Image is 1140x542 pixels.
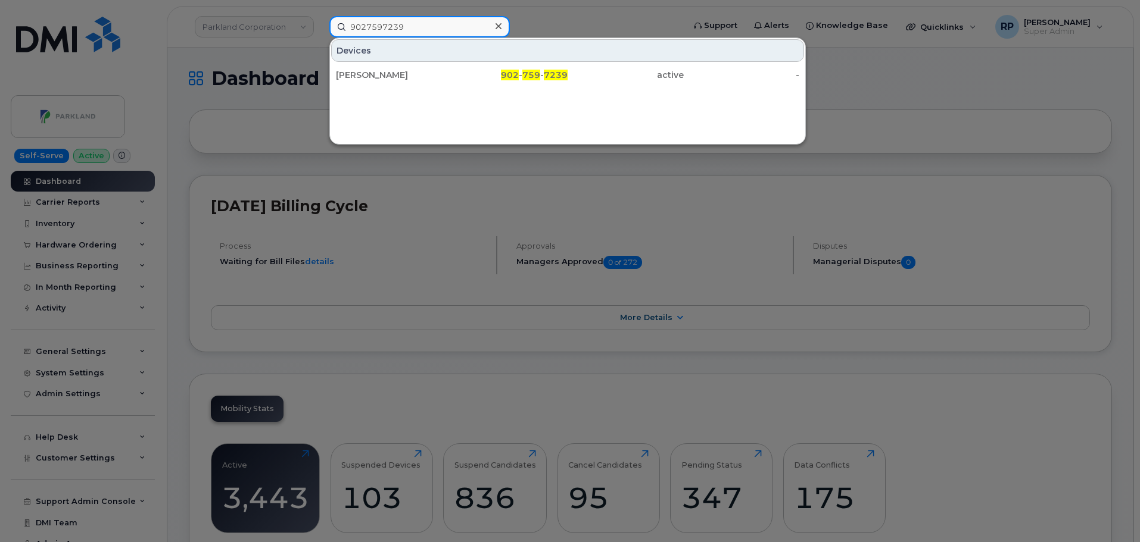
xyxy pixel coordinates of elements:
[684,69,800,81] div: -
[522,70,540,80] span: 759
[544,70,568,80] span: 7239
[452,69,568,81] div: - -
[568,69,684,81] div: active
[336,69,452,81] div: [PERSON_NAME]
[331,64,804,86] a: [PERSON_NAME]902-759-7239active-
[331,39,804,62] div: Devices
[501,70,519,80] span: 902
